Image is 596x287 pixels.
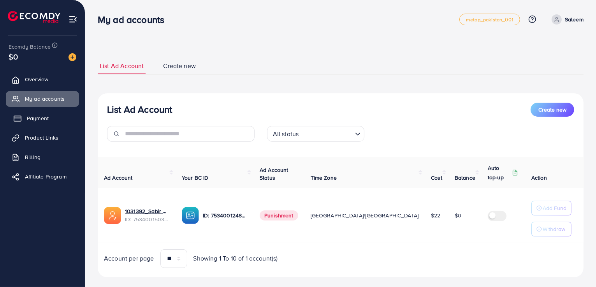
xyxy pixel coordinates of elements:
[6,110,79,126] a: Payment
[25,134,58,142] span: Product Links
[27,114,49,122] span: Payment
[455,212,461,219] span: $0
[100,61,144,70] span: List Ad Account
[531,201,571,215] button: Add Fund
[104,207,121,224] img: ic-ads-acc.e4c84228.svg
[311,174,337,182] span: Time Zone
[25,95,65,103] span: My ad accounts
[531,174,547,182] span: Action
[6,169,79,184] a: Affiliate Program
[459,14,520,25] a: metap_pakistan_001
[549,14,584,24] a: Saleem
[431,212,440,219] span: $22
[466,17,513,22] span: metap_pakistan_001
[125,207,169,215] a: 1031392_Sabir Gabool_1754146435211
[531,103,574,117] button: Create new
[104,254,154,263] span: Account per page
[107,104,172,115] h3: List Ad Account
[125,207,169,223] div: <span class='underline'>1031392_Sabir Gabool_1754146435211</span></br>7534001503812501521
[301,127,352,140] input: Search for option
[538,106,566,114] span: Create new
[182,207,199,224] img: ic-ba-acc.ded83a64.svg
[563,252,590,281] iframe: Chat
[431,174,442,182] span: Cost
[6,149,79,165] a: Billing
[543,203,566,213] p: Add Fund
[98,14,171,25] h3: My ad accounts
[543,224,565,234] p: Withdraw
[260,210,298,220] span: Punishment
[260,166,288,182] span: Ad Account Status
[163,61,196,70] span: Create new
[182,174,209,182] span: Your BC ID
[9,51,18,62] span: $0
[455,174,475,182] span: Balance
[193,254,278,263] span: Showing 1 To 10 of 1 account(s)
[25,75,48,83] span: Overview
[69,15,77,24] img: menu
[8,11,60,23] img: logo
[25,173,67,180] span: Affiliate Program
[6,130,79,145] a: Product Links
[9,43,51,51] span: Ecomdy Balance
[565,15,584,24] p: Saleem
[69,53,76,61] img: image
[125,215,169,223] span: ID: 7534001503812501521
[6,91,79,107] a: My ad accounts
[203,211,247,220] p: ID: 7534001248409108497
[311,212,419,219] span: [GEOGRAPHIC_DATA]/[GEOGRAPHIC_DATA]
[25,153,40,161] span: Billing
[531,222,571,236] button: Withdraw
[104,174,133,182] span: Ad Account
[271,128,301,140] span: All status
[6,72,79,87] a: Overview
[488,163,510,182] p: Auto top-up
[267,126,364,142] div: Search for option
